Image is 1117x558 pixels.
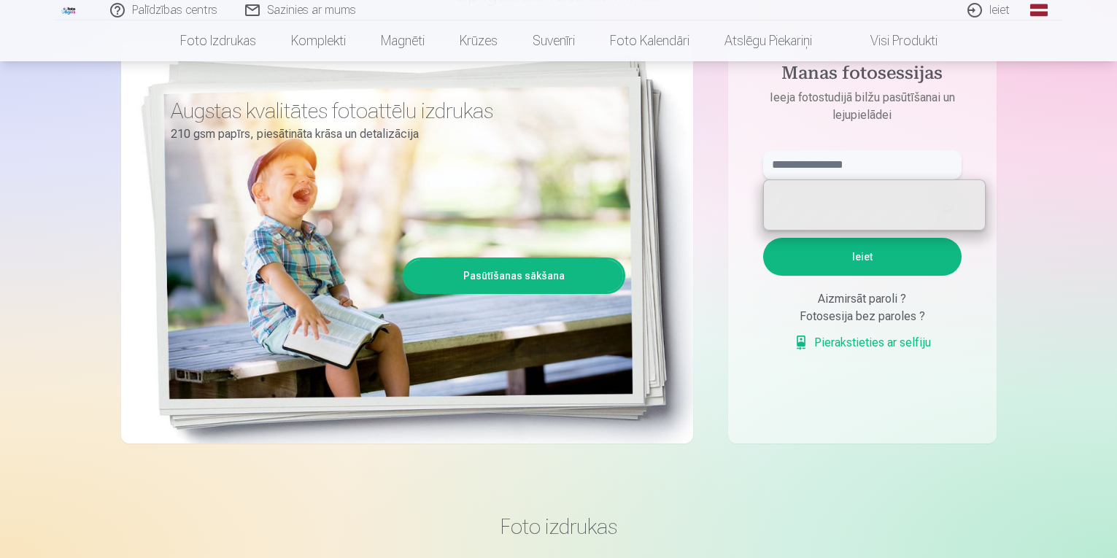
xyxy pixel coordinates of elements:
[363,20,442,61] a: Magnēti
[707,20,830,61] a: Atslēgu piekariņi
[61,6,77,15] img: /fa1
[763,238,962,276] button: Ieiet
[133,514,985,540] h3: Foto izdrukas
[749,89,976,124] p: Ieeja fotostudijā bilžu pasūtīšanai un lejupielādei
[763,308,962,325] div: Fotosesija bez paroles ?
[592,20,707,61] a: Foto kalendāri
[830,20,955,61] a: Visi produkti
[763,290,962,308] div: Aizmirsāt paroli ?
[515,20,592,61] a: Suvenīri
[794,334,931,352] a: Pierakstieties ar selfiju
[749,63,976,89] h4: Manas fotosessijas
[405,260,623,292] a: Pasūtīšanas sākšana
[163,20,274,61] a: Foto izdrukas
[442,20,515,61] a: Krūzes
[171,98,614,124] h3: Augstas kvalitātes fotoattēlu izdrukas
[171,124,614,144] p: 210 gsm papīrs, piesātināta krāsa un detalizācija
[274,20,363,61] a: Komplekti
